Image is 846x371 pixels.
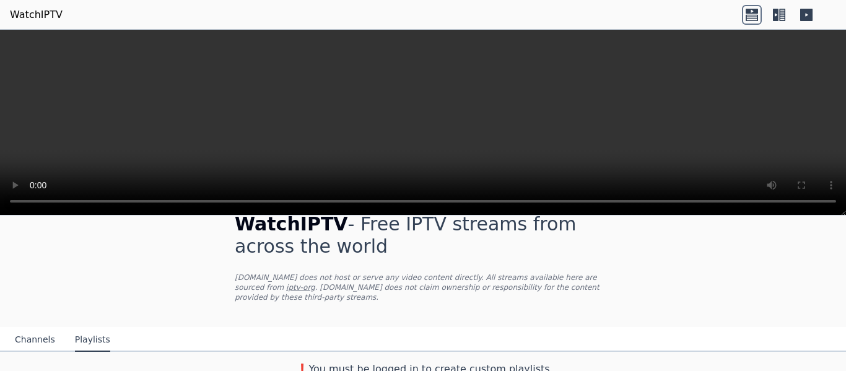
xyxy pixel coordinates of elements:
[75,328,110,352] button: Playlists
[235,213,611,258] h1: - Free IPTV streams from across the world
[235,273,611,302] p: [DOMAIN_NAME] does not host or serve any video content directly. All streams available here are s...
[15,328,55,352] button: Channels
[286,283,315,292] a: iptv-org
[10,7,63,22] a: WatchIPTV
[235,213,348,235] span: WatchIPTV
